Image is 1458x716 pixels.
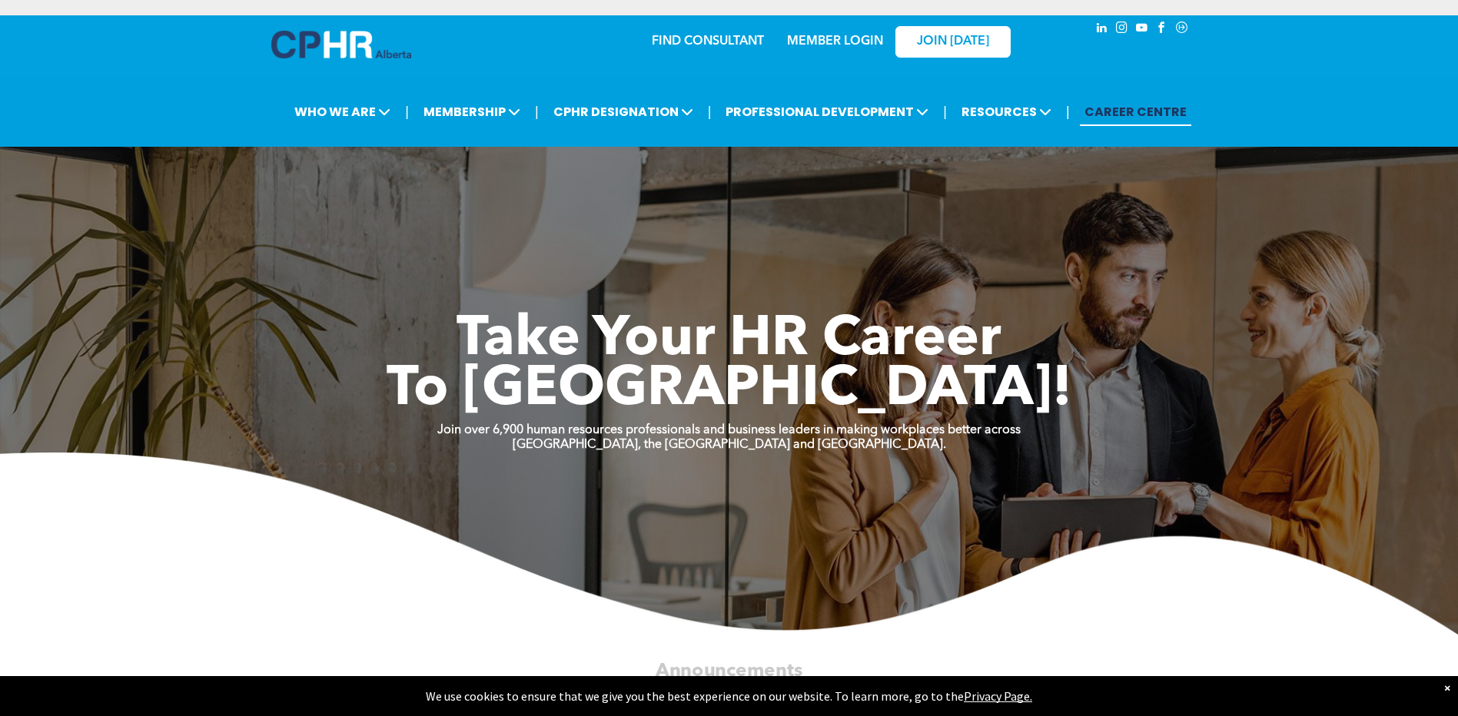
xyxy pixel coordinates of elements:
[656,661,802,680] span: Announcements
[549,98,698,126] span: CPHR DESIGNATION
[1134,19,1151,40] a: youtube
[787,35,883,48] a: MEMBER LOGIN
[457,313,1001,368] span: Take Your HR Career
[917,35,989,49] span: JOIN [DATE]
[652,35,764,48] a: FIND CONSULTANT
[895,26,1011,58] a: JOIN [DATE]
[535,96,539,128] li: |
[943,96,947,128] li: |
[1444,680,1450,695] div: Dismiss notification
[1094,19,1111,40] a: linkedin
[1154,19,1171,40] a: facebook
[964,688,1032,704] a: Privacy Page.
[419,98,525,126] span: MEMBERSHIP
[1114,19,1131,40] a: instagram
[387,363,1072,418] span: To [GEOGRAPHIC_DATA]!
[290,98,395,126] span: WHO WE ARE
[957,98,1056,126] span: RESOURCES
[271,31,411,58] img: A blue and white logo for cp alberta
[1066,96,1070,128] li: |
[708,96,712,128] li: |
[721,98,933,126] span: PROFESSIONAL DEVELOPMENT
[405,96,409,128] li: |
[1080,98,1191,126] a: CAREER CENTRE
[513,439,946,451] strong: [GEOGRAPHIC_DATA], the [GEOGRAPHIC_DATA] and [GEOGRAPHIC_DATA].
[1174,19,1191,40] a: Social network
[437,424,1021,436] strong: Join over 6,900 human resources professionals and business leaders in making workplaces better ac...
